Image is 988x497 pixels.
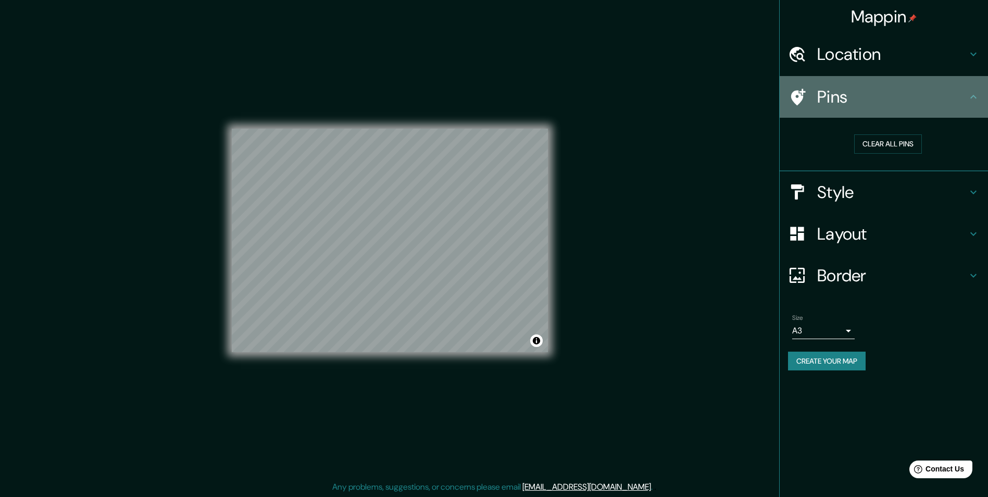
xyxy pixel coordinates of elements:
[780,213,988,255] div: Layout
[817,182,967,203] h4: Style
[792,313,803,322] label: Size
[851,6,917,27] h4: Mappin
[522,481,651,492] a: [EMAIL_ADDRESS][DOMAIN_NAME]
[653,481,654,493] div: .
[817,44,967,65] h4: Location
[780,76,988,118] div: Pins
[780,171,988,213] div: Style
[895,456,977,486] iframe: Help widget launcher
[792,322,855,339] div: A3
[530,334,543,347] button: Toggle attribution
[908,14,917,22] img: pin-icon.png
[854,134,922,154] button: Clear all pins
[332,481,653,493] p: Any problems, suggestions, or concerns please email .
[817,223,967,244] h4: Layout
[232,129,548,352] canvas: Map
[780,33,988,75] div: Location
[788,352,866,371] button: Create your map
[654,481,656,493] div: .
[780,255,988,296] div: Border
[817,265,967,286] h4: Border
[817,86,967,107] h4: Pins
